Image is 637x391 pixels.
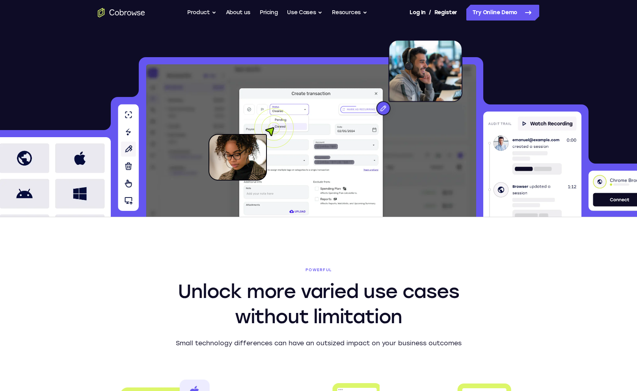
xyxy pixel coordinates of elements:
[483,112,581,217] img: Audit trail
[434,5,457,20] a: Register
[209,108,294,181] img: A customer holding their phone
[332,5,367,20] button: Resources
[589,171,637,211] img: Device info with connect button
[98,8,145,17] a: Go to the home page
[340,40,462,123] img: An agent with a headset
[146,64,477,217] img: Blurry app dashboard
[466,5,539,20] a: Try Online Demo
[167,279,470,329] h2: Unlock more varied use cases without limitation
[260,5,278,20] a: Pricing
[167,268,470,272] span: Powerful
[410,5,425,20] a: Log In
[167,339,470,348] p: Small technology differences can have an outsized impact on your business outcomes
[429,8,431,17] span: /
[236,87,386,217] img: Agent and customer interacting during a co-browsing session
[118,104,139,211] img: Agent tools
[226,5,250,20] a: About us
[187,5,216,20] button: Product
[287,5,322,20] button: Use Cases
